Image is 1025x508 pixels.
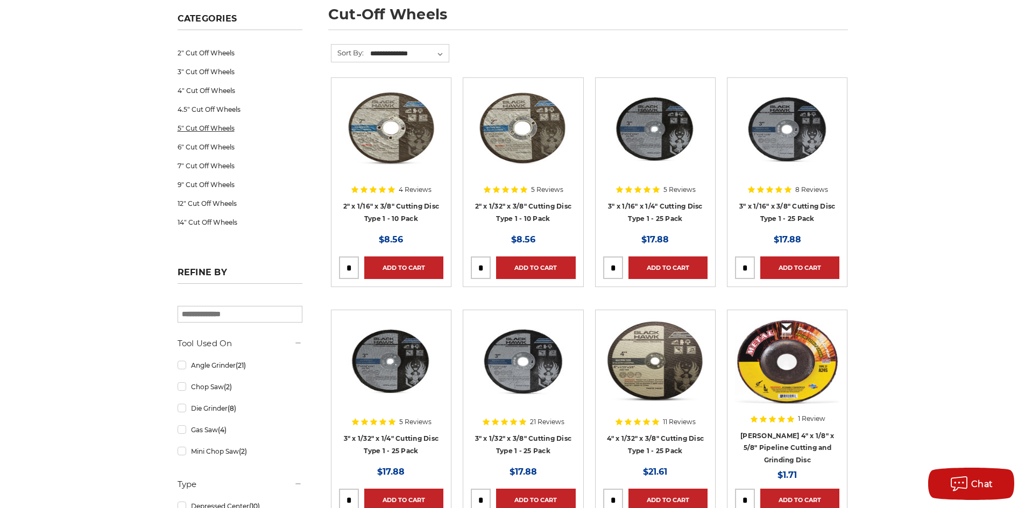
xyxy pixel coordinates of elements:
a: [PERSON_NAME] 4" x 1/8" x 5/8" Pipeline Cutting and Grinding Disc [740,432,834,464]
a: Die Grinder [178,399,302,418]
img: 3" x 1/32" x 3/8" Cut Off Wheel [471,318,575,404]
a: Mini Chop Saw [178,442,302,461]
h1: cut-off wheels [328,7,848,30]
img: 2" x 1/32" x 3/8" Cut Off Wheel [471,85,575,171]
img: Mercer 4" x 1/8" x 5/8 Cutting and Light Grinding Wheel [735,318,839,404]
span: $17.88 [510,467,537,477]
img: 4" x 1/32" x 3/8" Cutting Disc [603,318,708,404]
a: 3" Cut Off Wheels [178,62,302,81]
img: 3" x 1/32" x 1/4" Cutting Disc [339,318,443,404]
a: 3" x 1/16" x 3/8" Cutting Disc [735,85,839,223]
a: Add to Cart [496,256,575,279]
span: $17.88 [641,234,669,245]
a: 2" Cut Off Wheels [178,44,302,62]
a: 4" Cut Off Wheels [178,81,302,100]
span: $1.71 [777,470,797,480]
span: (2) [224,383,232,391]
a: Add to Cart [760,256,839,279]
a: Chop Saw [178,377,302,396]
span: (2) [239,447,247,455]
a: 5" Cut Off Wheels [178,119,302,138]
img: 3” x .0625” x 1/4” Die Grinder Cut-Off Wheels by Black Hawk Abrasives [603,85,708,171]
span: $8.56 [511,234,535,245]
a: Add to Cart [364,256,443,279]
span: $17.88 [774,234,801,245]
a: 12" Cut Off Wheels [178,194,302,213]
span: $8.56 [379,234,403,245]
h5: Refine by [178,267,302,284]
img: 3" x 1/16" x 3/8" Cutting Disc [735,85,839,171]
a: 3" x 1/32" x 1/4" Cutting Disc [339,318,443,455]
span: $21.61 [643,467,667,477]
a: 6" Cut Off Wheels [178,138,302,156]
a: 4" x 1/32" x 3/8" Cutting Disc [603,318,708,455]
h5: Tool Used On [178,337,302,350]
h5: Categories [178,13,302,30]
label: Sort By: [331,45,364,61]
button: Chat [928,468,1014,500]
a: 4.5" Cut Off Wheels [178,100,302,119]
img: 2" x 1/16" x 3/8" Cut Off Wheel [339,85,443,171]
a: 14" Cut Off Wheels [178,213,302,232]
span: (21) [236,361,246,369]
span: (4) [218,426,227,434]
a: 2" x 1/32" x 3/8" Cut Off Wheel [471,85,575,223]
span: (8) [228,404,236,412]
span: Chat [971,479,993,489]
span: $17.88 [377,467,405,477]
h5: Type [178,478,302,491]
a: Mercer 4" x 1/8" x 5/8 Cutting and Light Grinding Wheel [735,318,839,455]
select: Sort By: [369,46,449,62]
a: 3” x .0625” x 1/4” Die Grinder Cut-Off Wheels by Black Hawk Abrasives [603,85,708,223]
a: Add to Cart [628,256,708,279]
a: Gas Saw [178,420,302,439]
a: 2" x 1/16" x 3/8" Cut Off Wheel [339,85,443,223]
a: 7" Cut Off Wheels [178,156,302,175]
a: 9" Cut Off Wheels [178,175,302,194]
a: 3" x 1/32" x 3/8" Cut Off Wheel [471,318,575,455]
a: Angle Grinder [178,356,302,375]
